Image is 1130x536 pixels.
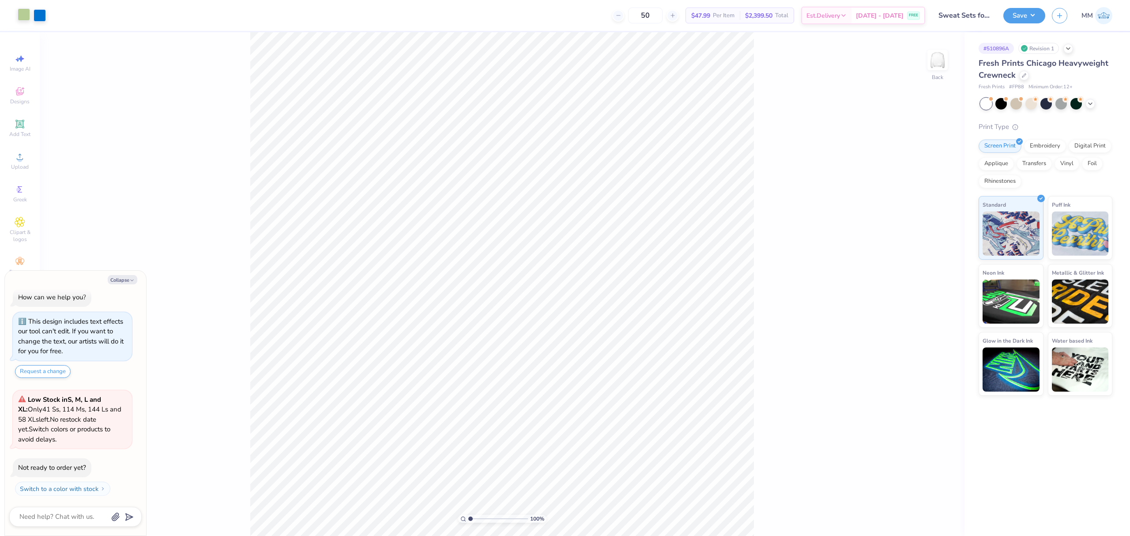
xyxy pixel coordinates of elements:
span: # FP88 [1009,83,1024,91]
div: Vinyl [1055,157,1079,170]
div: Embroidery [1024,140,1066,153]
div: This design includes text effects our tool can't edit. If you want to change the text, our artist... [18,317,124,356]
div: Screen Print [979,140,1021,153]
span: Decorate [9,268,30,276]
strong: Low Stock in S, M, L and XL : [18,395,101,414]
div: Back [932,73,943,81]
span: Est. Delivery [806,11,840,20]
span: Fresh Prints [979,83,1005,91]
div: Not ready to order yet? [18,463,86,472]
div: Revision 1 [1018,43,1059,54]
img: Metallic & Glitter Ink [1052,279,1109,324]
img: Glow in the Dark Ink [983,347,1040,392]
span: Puff Ink [1052,200,1070,209]
button: Switch to a color with stock [15,482,110,496]
img: Mariah Myssa Salurio [1095,7,1112,24]
span: Fresh Prints Chicago Heavyweight Crewneck [979,58,1108,80]
span: $2,399.50 [745,11,772,20]
img: Puff Ink [1052,211,1109,256]
img: Standard [983,211,1040,256]
span: Per Item [713,11,734,20]
img: Water based Ink [1052,347,1109,392]
div: Transfers [1017,157,1052,170]
div: Print Type [979,122,1112,132]
button: Request a change [15,365,71,378]
span: Upload [11,163,29,170]
span: Designs [10,98,30,105]
span: [DATE] - [DATE] [856,11,904,20]
span: MM [1081,11,1093,21]
div: How can we help you? [18,293,86,302]
span: Greek [13,196,27,203]
div: Rhinestones [979,175,1021,188]
span: No restock date yet. [18,415,96,434]
span: Add Text [9,131,30,138]
input: – – [628,8,663,23]
span: Only 41 Ss, 114 Ms, 144 Ls and 58 XLs left. Switch colors or products to avoid delays. [18,395,121,444]
span: Glow in the Dark Ink [983,336,1033,345]
span: Total [775,11,788,20]
a: MM [1081,7,1112,24]
span: Metallic & Glitter Ink [1052,268,1104,277]
input: Untitled Design [932,7,997,24]
span: $47.99 [691,11,710,20]
div: # 510896A [979,43,1014,54]
span: Water based Ink [1052,336,1092,345]
span: Standard [983,200,1006,209]
div: Digital Print [1069,140,1111,153]
img: Neon Ink [983,279,1040,324]
span: FREE [909,12,918,19]
div: Foil [1082,157,1103,170]
span: Neon Ink [983,268,1004,277]
span: 100 % [530,515,544,523]
span: Clipart & logos [4,229,35,243]
button: Collapse [108,275,137,284]
img: Back [929,51,946,69]
span: Image AI [10,65,30,72]
div: Applique [979,157,1014,170]
button: Save [1003,8,1045,23]
span: Minimum Order: 12 + [1028,83,1073,91]
img: Switch to a color with stock [100,486,105,491]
